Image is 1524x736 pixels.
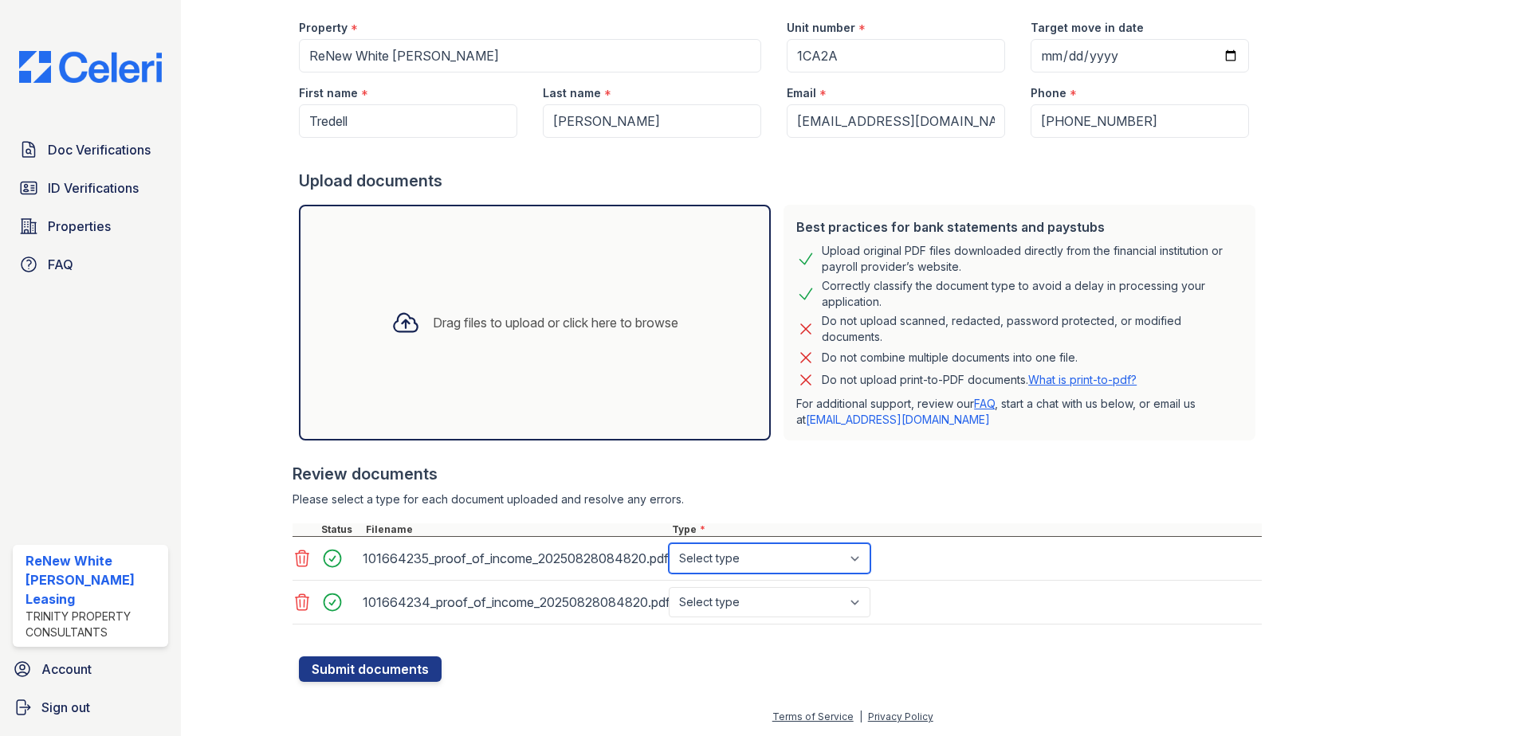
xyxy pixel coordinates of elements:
[822,278,1243,310] div: Correctly classify the document type to avoid a delay in processing your application.
[13,134,168,166] a: Doc Verifications
[41,660,92,679] span: Account
[299,20,348,36] label: Property
[806,413,990,426] a: [EMAIL_ADDRESS][DOMAIN_NAME]
[293,491,1262,507] div: Please select a type for each document uploaded and resolve any errors.
[1028,373,1137,386] a: What is print-to-pdf?
[293,463,1262,485] div: Review documents
[6,51,175,83] img: CE_Logo_Blue-a8612792a0a2168367f1c8372b55b34899dd931a85d93a1a3d3e32e68fde9ad4.png
[48,140,151,159] span: Doc Verifications
[868,711,933,722] a: Privacy Policy
[13,172,168,204] a: ID Verifications
[822,372,1137,388] p: Do not upload print-to-PDF documents.
[796,217,1243,237] div: Best practices for bank statements and paystubs
[543,85,601,101] label: Last name
[822,313,1243,345] div: Do not upload scanned, redacted, password protected, or modified documents.
[13,210,168,242] a: Properties
[48,178,139,198] span: ID Verifications
[363,589,662,615] div: 101664234_proof_of_income_20250828084820.pdf
[772,711,854,722] a: Terms of Service
[26,551,162,609] div: ReNew White [PERSON_NAME] Leasing
[796,396,1243,428] p: For additional support, review our , start a chat with us below, or email us at
[433,313,678,332] div: Drag files to upload or click here to browse
[13,249,168,280] a: FAQ
[822,243,1243,275] div: Upload original PDF files downloaded directly from the financial institution or payroll provider’...
[48,217,111,236] span: Properties
[1031,85,1066,101] label: Phone
[363,546,662,571] div: 101664235_proof_of_income_20250828084820.pdf
[48,255,73,274] span: FAQ
[299,656,442,682] button: Submit documents
[787,20,855,36] label: Unit number
[6,653,175,685] a: Account
[974,397,995,410] a: FAQ
[363,523,669,536] div: Filename
[669,523,1262,536] div: Type
[26,609,162,640] div: Trinity Property Consultants
[299,85,358,101] label: First name
[859,711,862,722] div: |
[822,348,1078,367] div: Do not combine multiple documents into one file.
[299,170,1262,192] div: Upload documents
[787,85,816,101] label: Email
[41,698,90,717] span: Sign out
[6,691,175,723] a: Sign out
[1031,20,1144,36] label: Target move in date
[318,523,363,536] div: Status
